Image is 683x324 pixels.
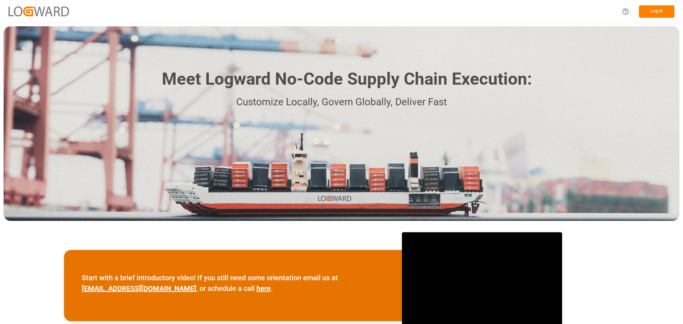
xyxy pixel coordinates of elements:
[82,284,196,293] a: [EMAIL_ADDRESS][DOMAIN_NAME]
[162,67,532,92] h1: Meet Logward No-Code Supply Chain Execution:
[9,6,69,16] img: Logward_new_orange.png
[82,272,384,294] p: Start with a brief introductory video! If you still need some orientation email us at , or schedu...
[618,4,634,20] button: Help Center
[639,5,674,18] button: Log In
[256,284,271,293] a: here
[151,94,532,110] p: Customize Locally, Govern Globally, Deliver Fast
